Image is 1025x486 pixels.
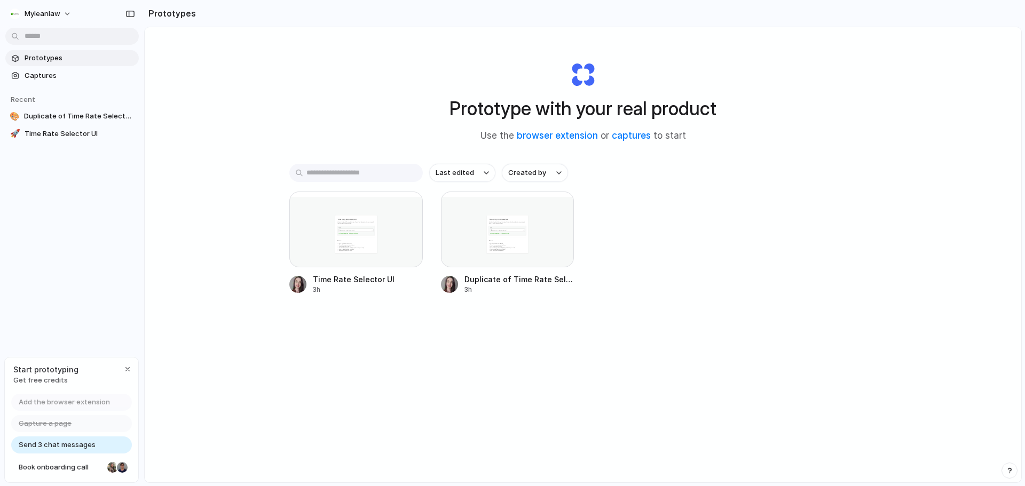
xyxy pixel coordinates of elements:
[5,50,139,66] a: Prototypes
[5,5,77,22] button: myleanlaw
[13,364,78,375] span: Start prototyping
[11,459,132,476] a: Book onboarding call
[464,285,574,294] div: 3h
[480,129,686,143] span: Use the or to start
[5,108,139,124] a: 🎨Duplicate of Time Rate Selector UI
[19,440,96,450] span: Send 3 chat messages
[464,274,574,285] span: Duplicate of Time Rate Selector UI
[517,130,598,141] a: browser extension
[10,111,20,122] div: 🎨
[10,129,20,139] div: 🚀
[24,111,135,122] span: Duplicate of Time Rate Selector UI
[106,461,119,474] div: Nicole Kubica
[508,168,546,178] span: Created by
[13,375,78,386] span: Get free credits
[19,418,72,429] span: Capture a page
[144,7,196,20] h2: Prototypes
[25,129,135,139] span: Time Rate Selector UI
[436,168,474,178] span: Last edited
[5,68,139,84] a: Captures
[289,192,423,294] a: Time Rate Selector UITime Rate Selector UI3h
[313,274,423,285] span: Time Rate Selector UI
[5,126,139,142] a: 🚀Time Rate Selector UI
[19,397,110,408] span: Add the browser extension
[25,9,60,19] span: myleanlaw
[429,164,495,182] button: Last edited
[19,462,103,473] span: Book onboarding call
[25,53,135,63] span: Prototypes
[502,164,568,182] button: Created by
[25,70,135,81] span: Captures
[11,95,35,103] span: Recent
[116,461,129,474] div: Christian Iacullo
[612,130,651,141] a: captures
[441,192,574,294] a: Duplicate of Time Rate Selector UIDuplicate of Time Rate Selector UI3h
[450,94,716,123] h1: Prototype with your real product
[313,285,423,294] div: 3h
